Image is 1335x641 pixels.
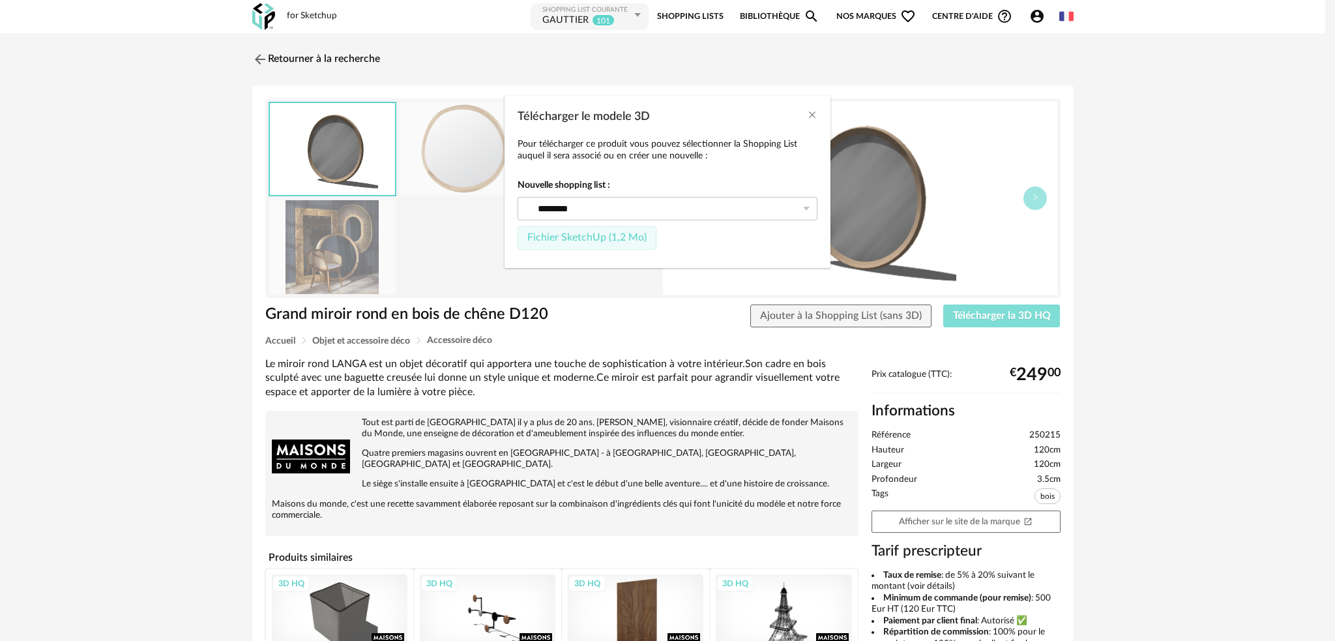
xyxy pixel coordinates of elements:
[518,111,650,123] span: Télécharger le modele 3D
[518,179,817,191] strong: Nouvelle shopping list :
[518,226,656,250] button: Fichier SketchUp (1,2 Mo)
[518,138,817,162] p: Pour télécharger ce produit vous pouvez sélectionner la Shopping List auquel il sera associé ou e...
[505,96,830,268] div: Télécharger le modele 3D
[807,109,817,123] button: Close
[527,232,647,243] span: Fichier SketchUp (1,2 Mo)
